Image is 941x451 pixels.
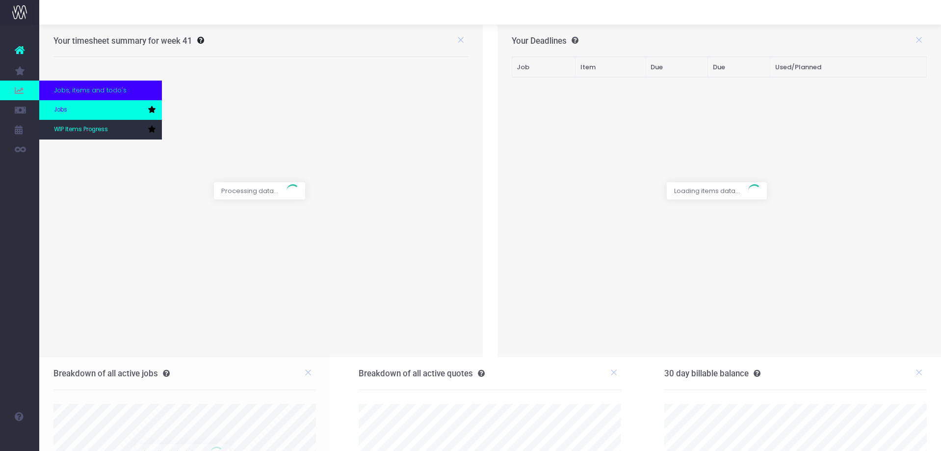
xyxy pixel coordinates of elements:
a: Jobs [39,100,162,120]
a: WIP Items Progress [39,120,162,140]
span: Jobs, items and todo's [54,85,127,95]
span: Loading items data... [667,182,747,200]
span: Jobs [54,106,67,114]
span: Processing data... [214,182,286,200]
h3: 30 day billable balance [664,368,760,378]
img: images/default_profile_image.png [12,431,27,446]
span: WIP Items Progress [54,125,108,134]
h3: Breakdown of all active quotes [359,368,485,378]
